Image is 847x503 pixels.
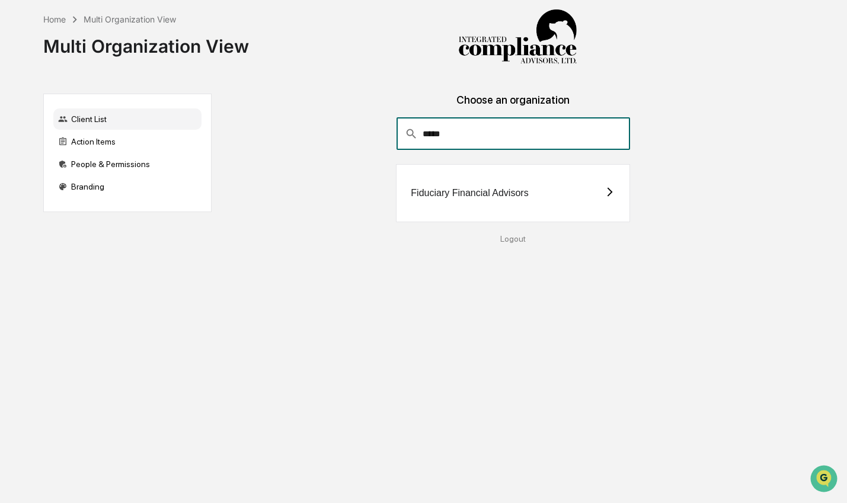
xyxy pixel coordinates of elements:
img: Integrated Compliance Advisors [458,9,577,65]
div: Logout [221,234,806,244]
div: 🗄️ [86,150,95,160]
div: Action Items [53,131,202,152]
a: 🔎Data Lookup [7,167,79,188]
div: 🖐️ [12,150,21,160]
img: 1746055101610-c473b297-6a78-478c-a979-82029cc54cd1 [12,91,33,112]
span: Preclearance [24,149,76,161]
iframe: Open customer support [809,464,841,496]
div: Client List [53,108,202,130]
div: Multi Organization View [43,26,249,57]
div: Fiduciary Financial Advisors [411,188,528,198]
a: 🖐️Preclearance [7,145,81,166]
div: We're available if you need us! [40,102,150,112]
div: Branding [53,176,202,197]
button: Start new chat [202,94,216,108]
div: 🔎 [12,173,21,182]
p: How can we help? [12,25,216,44]
a: 🗄️Attestations [81,145,152,166]
div: consultant-dashboard__filter-organizations-search-bar [397,118,630,150]
div: Start new chat [40,91,194,102]
div: People & Permissions [53,153,202,175]
span: Data Lookup [24,172,75,184]
a: Powered byPylon [84,200,143,210]
div: Choose an organization [221,94,806,118]
span: Pylon [118,201,143,210]
div: Home [43,14,66,24]
span: Attestations [98,149,147,161]
div: Multi Organization View [84,14,176,24]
